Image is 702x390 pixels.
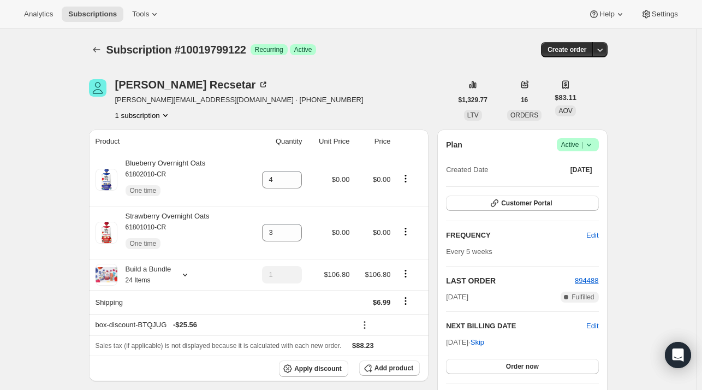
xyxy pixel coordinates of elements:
[446,247,492,256] span: Every 5 weeks
[514,92,534,108] button: 16
[89,129,247,153] th: Product
[580,227,605,244] button: Edit
[352,341,374,350] span: $88.23
[68,10,117,19] span: Subscriptions
[575,275,598,286] button: 894488
[373,298,391,306] span: $6.99
[89,290,247,314] th: Shipping
[446,230,586,241] h2: FREQUENCY
[332,228,350,237] span: $0.00
[555,92,576,103] span: $83.11
[446,321,586,332] h2: NEXT BILLING DATE
[586,321,598,332] button: Edit
[397,173,414,185] button: Product actions
[246,129,305,153] th: Quantity
[665,342,691,368] div: Open Intercom Messenger
[294,45,312,54] span: Active
[572,293,594,302] span: Fulfilled
[586,230,598,241] span: Edit
[132,10,149,19] span: Tools
[117,264,171,286] div: Build a Bundle
[96,222,117,244] img: product img
[374,364,413,373] span: Add product
[397,295,414,307] button: Shipping actions
[464,334,491,351] button: Skip
[332,175,350,184] span: $0.00
[279,361,348,377] button: Apply discount
[558,107,572,115] span: AOV
[541,42,593,57] button: Create order
[561,139,594,150] span: Active
[173,320,197,330] span: - $25.56
[446,338,484,346] span: [DATE] ·
[126,170,166,178] small: 61802010-CR
[581,140,583,149] span: |
[353,129,394,153] th: Price
[89,79,106,97] span: Christine Recsetar
[446,139,462,150] h2: Plan
[117,211,210,255] div: Strawberry Overnight Oats
[115,79,269,90] div: [PERSON_NAME] Recsetar
[305,129,353,153] th: Unit Price
[652,10,678,19] span: Settings
[575,276,598,285] a: 894488
[506,362,539,371] span: Order now
[89,42,104,57] button: Subscriptions
[359,361,420,376] button: Add product
[582,7,632,22] button: Help
[115,110,171,121] button: Product actions
[471,337,484,348] span: Skip
[397,268,414,280] button: Product actions
[459,96,487,104] span: $1,329.77
[117,158,206,202] div: Blueberry Overnight Oats
[570,166,592,174] span: [DATE]
[324,270,349,279] span: $106.80
[397,226,414,238] button: Product actions
[510,111,538,119] span: ORDERS
[564,162,599,178] button: [DATE]
[96,169,117,191] img: product img
[446,359,598,374] button: Order now
[96,342,342,350] span: Sales tax (if applicable) is not displayed because it is calculated with each new order.
[521,96,528,104] span: 16
[373,175,391,184] span: $0.00
[634,7,685,22] button: Settings
[24,10,53,19] span: Analytics
[446,292,468,303] span: [DATE]
[17,7,60,22] button: Analytics
[130,239,157,248] span: One time
[548,45,586,54] span: Create order
[126,223,166,231] small: 61801010-CR
[446,196,598,211] button: Customer Portal
[467,111,479,119] span: LTV
[106,44,246,56] span: Subscription #10019799122
[96,320,350,330] div: box-discount-BTQJUG
[255,45,283,54] span: Recurring
[294,364,342,373] span: Apply discount
[501,199,552,208] span: Customer Portal
[62,7,123,22] button: Subscriptions
[115,94,364,105] span: [PERSON_NAME][EMAIL_ADDRESS][DOMAIN_NAME] · [PHONE_NUMBER]
[452,92,494,108] button: $1,329.77
[446,275,575,286] h2: LAST ORDER
[126,276,151,284] small: 24 Items
[130,186,157,195] span: One time
[126,7,166,22] button: Tools
[599,10,614,19] span: Help
[446,164,488,175] span: Created Date
[365,270,390,279] span: $106.80
[373,228,391,237] span: $0.00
